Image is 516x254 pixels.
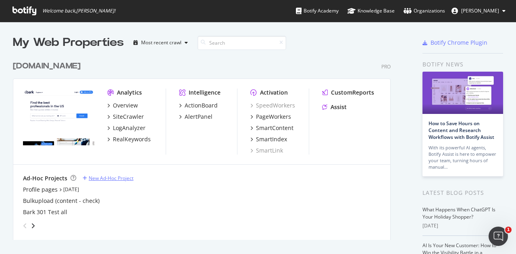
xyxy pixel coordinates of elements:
[461,7,499,14] span: Ellen Blacow
[331,103,347,111] div: Assist
[113,124,146,132] div: LogAnalyzer
[489,227,508,246] iframe: Intercom live chat
[198,36,286,50] input: Search
[422,39,487,47] a: Botify Chrome Plugin
[30,222,36,230] div: angle-right
[347,7,395,15] div: Knowledge Base
[422,222,503,229] div: [DATE]
[322,103,347,111] a: Assist
[23,174,67,182] div: Ad-Hoc Projects
[250,124,293,132] a: SmartContent
[445,4,512,17] button: [PERSON_NAME]
[422,188,503,197] div: Latest Blog Posts
[130,36,191,49] button: Most recent crawl
[260,89,288,97] div: Activation
[83,175,133,182] a: New Ad-Hoc Project
[250,135,287,143] a: SmartIndex
[256,135,287,143] div: SmartIndex
[107,101,138,109] a: Overview
[422,206,495,220] a: What Happens When ChatGPT Is Your Holiday Shopper?
[256,113,291,121] div: PageWorkers
[107,124,146,132] a: LogAnalyzer
[117,89,142,97] div: Analytics
[23,208,67,216] a: Bark 301 Test all
[20,219,30,232] div: angle-left
[189,89,221,97] div: Intelligence
[422,60,503,69] div: Botify news
[63,186,79,193] a: [DATE]
[322,89,374,97] a: CustomReports
[429,120,494,140] a: How to Save Hours on Content and Research Workflows with Botify Assist
[23,89,94,146] img: www.bark.com
[23,197,100,205] a: Bulkupload (content - check)
[422,72,503,114] img: How to Save Hours on Content and Research Workflows with Botify Assist
[431,39,487,47] div: Botify Chrome Plugin
[13,51,397,240] div: grid
[179,101,218,109] a: ActionBoard
[331,89,374,97] div: CustomReports
[107,113,144,121] a: SiteCrawler
[13,60,84,72] a: [DOMAIN_NAME]
[42,8,115,14] span: Welcome back, [PERSON_NAME] !
[179,113,212,121] a: AlertPanel
[113,113,144,121] div: SiteCrawler
[429,145,497,170] div: With its powerful AI agents, Botify Assist is here to empower your team, turning hours of manual…
[13,60,81,72] div: [DOMAIN_NAME]
[250,113,291,121] a: PageWorkers
[505,227,512,233] span: 1
[89,175,133,182] div: New Ad-Hoc Project
[23,186,58,194] a: Profile pages
[107,135,151,143] a: RealKeywords
[250,147,283,155] a: SmartLink
[250,101,295,109] a: SpeedWorkers
[113,135,151,143] div: RealKeywords
[185,101,218,109] div: ActionBoard
[13,35,124,51] div: My Web Properties
[256,124,293,132] div: SmartContent
[296,7,339,15] div: Botify Academy
[113,101,138,109] div: Overview
[381,63,391,70] div: Pro
[141,40,181,45] div: Most recent crawl
[404,7,445,15] div: Organizations
[185,113,212,121] div: AlertPanel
